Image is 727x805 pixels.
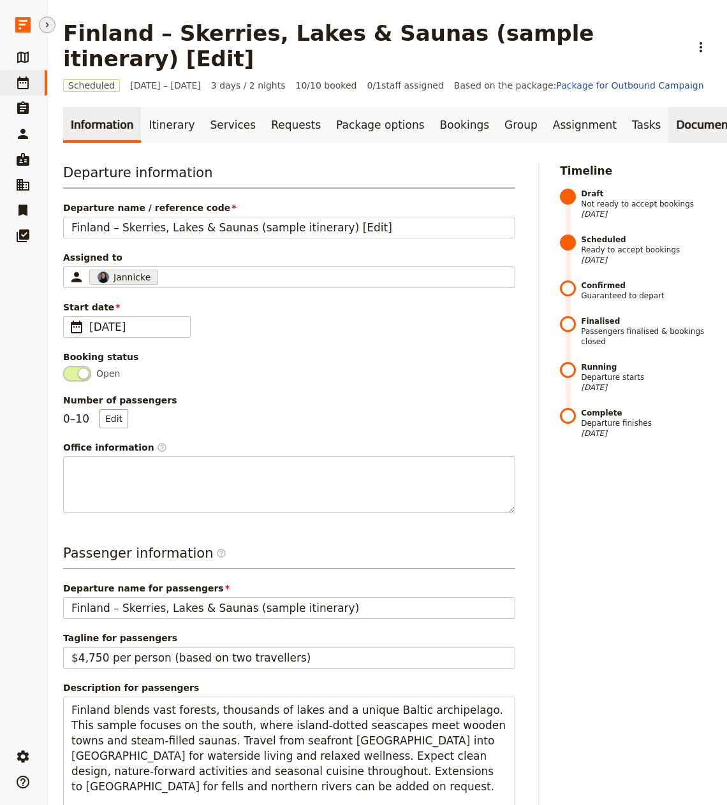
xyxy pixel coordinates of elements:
span: 3 days / 2 nights [211,79,286,92]
span: ​ [157,442,167,453]
span: Ready to accept bookings [581,235,712,265]
span: Not ready to accept bookings [581,189,712,219]
button: Actions [690,36,712,58]
a: Tasks [624,107,669,143]
h3: Departure information [63,163,515,189]
h3: Passenger information [63,544,515,569]
span: Departure name / reference code [63,201,515,214]
h2: Timeline [560,163,712,178]
strong: Confirmed [581,280,712,291]
textarea: Office information​ [63,456,515,513]
strong: Finalised [581,316,712,326]
span: [DATE] [581,255,712,265]
strong: Complete [581,408,712,418]
p: 0 – 10 [63,409,128,428]
span: Number of passengers [63,394,515,407]
button: Number of passengers0–10 [99,409,128,428]
span: Departure finishes [581,408,712,439]
input: Departure name for passengers [63,597,515,619]
span: Passengers finalised & bookings closed [581,316,712,347]
span: Departure name for passengers [63,582,515,595]
span: Office information [63,441,515,454]
a: Itinerary [141,107,202,143]
a: Group [497,107,545,143]
a: Assignment [545,107,624,143]
a: Services [203,107,264,143]
span: ​ [216,548,226,563]
span: Departure starts [581,362,712,393]
span: Start date [63,301,515,314]
span: Tagline for passengers [63,632,515,644]
span: Guaranteed to depart [581,280,712,301]
a: Bookings [432,107,497,143]
span: [DATE] – [DATE] [130,79,201,92]
input: Assigned toProfileJannickeClear input [161,270,163,285]
span: Assigned to [63,251,515,264]
span: Based on the package: [454,79,704,92]
a: Information [63,107,141,143]
span: [DATE] [581,382,712,393]
span: ​ [216,548,226,558]
strong: Draft [581,189,712,199]
button: Hide menu [39,17,55,33]
strong: Scheduled [581,235,712,245]
span: Open [96,367,120,380]
input: Tagline for passengers [63,647,515,669]
h1: Finland – Skerries, Lakes & Saunas (sample itinerary) [Edit] [63,20,682,71]
a: Requests [263,107,328,143]
strong: Running [581,362,712,372]
span: ​ [69,319,84,335]
span: [DATE] [581,428,712,439]
input: Departure name / reference code [63,217,515,238]
a: Package options [328,107,432,143]
span: Jannicke [114,271,151,284]
span: 10/10 booked [296,79,357,92]
div: Booking status [63,351,515,363]
span: 0 / 1 staff assigned [367,79,443,92]
span: [DATE] [89,319,182,335]
span: [DATE] [581,209,712,219]
span: Scheduled [63,79,120,92]
a: Package for Outbound Campaign [556,80,703,91]
span: Description for passengers [63,681,515,694]
img: Profile [97,271,110,284]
